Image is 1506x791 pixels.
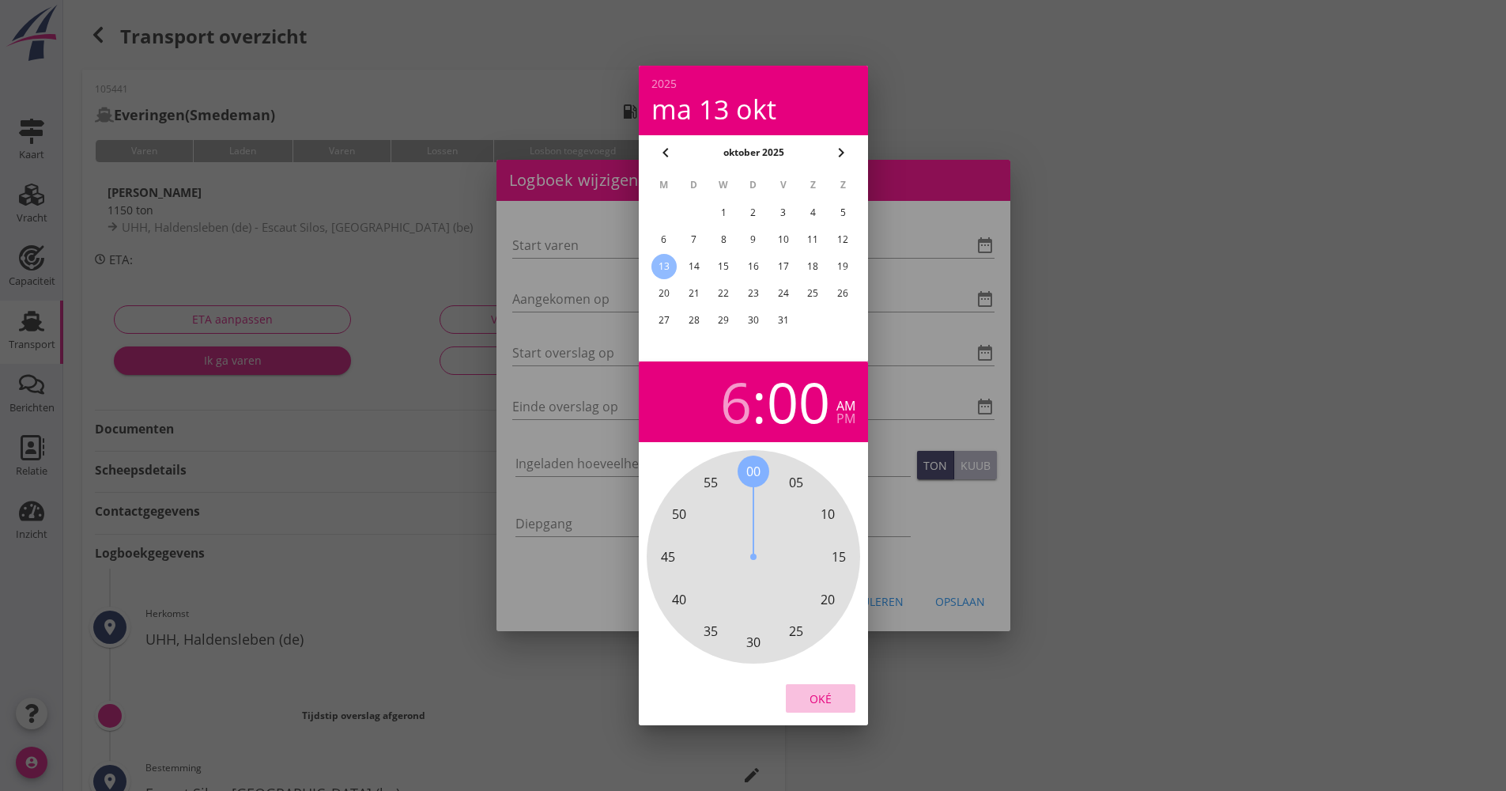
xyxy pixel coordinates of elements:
[711,308,736,333] button: 29
[720,374,752,430] div: 6
[768,172,797,199] th: V
[830,200,855,225] button: 5
[681,281,706,306] button: 21
[789,622,803,641] span: 25
[770,227,795,252] button: 10
[786,684,855,713] button: Oké
[770,281,795,306] button: 24
[789,473,803,492] span: 05
[704,622,718,641] span: 35
[832,547,846,566] span: 15
[746,462,761,481] span: 00
[711,254,736,279] button: 15
[651,78,855,89] div: 2025
[740,308,765,333] button: 30
[711,227,736,252] button: 8
[767,374,830,430] div: 00
[651,281,676,306] button: 20
[836,399,855,412] div: am
[770,308,795,333] button: 31
[800,254,825,279] button: 18
[830,254,855,279] button: 19
[740,281,765,306] button: 23
[830,227,855,252] button: 12
[832,143,851,162] i: chevron_right
[718,141,788,165] button: oktober 2025
[681,254,706,279] button: 14
[740,227,765,252] button: 9
[800,227,825,252] button: 11
[798,691,843,707] div: Oké
[820,590,834,609] span: 20
[672,505,686,524] span: 50
[681,227,706,252] button: 7
[711,200,736,225] button: 1
[820,505,834,524] span: 10
[704,473,718,492] span: 55
[770,200,795,225] button: 3
[661,547,675,566] span: 45
[836,412,855,425] div: pm
[830,281,855,306] button: 26
[740,254,765,279] button: 16
[651,96,855,123] div: ma 13 okt
[800,200,825,225] button: 4
[711,281,736,306] button: 22
[740,200,765,225] button: 2
[746,633,761,652] span: 30
[650,172,678,199] th: M
[800,281,825,306] button: 25
[739,172,768,199] th: D
[798,172,827,199] th: Z
[709,172,738,199] th: W
[828,172,857,199] th: Z
[672,590,686,609] span: 40
[656,143,675,162] i: chevron_left
[770,254,795,279] button: 17
[651,254,676,279] button: 13
[651,308,676,333] button: 27
[651,227,676,252] button: 6
[681,308,706,333] button: 28
[752,374,767,430] span: :
[679,172,708,199] th: D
